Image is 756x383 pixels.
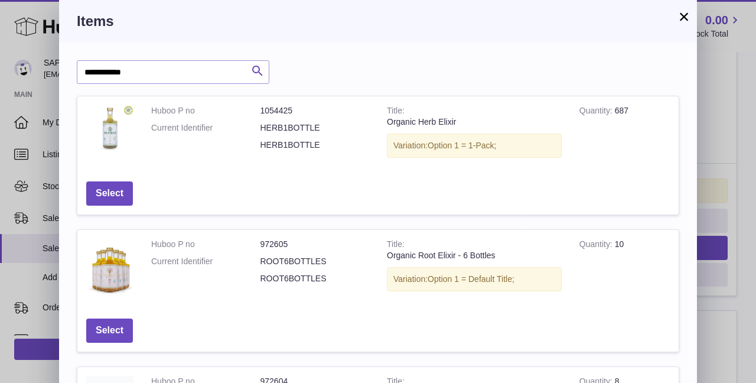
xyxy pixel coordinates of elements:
dt: Huboo P no [151,105,260,116]
dd: HERB1BOTTLE [260,139,370,151]
div: Variation: [387,267,562,291]
dd: HERB1BOTTLE [260,122,370,134]
h3: Items [77,12,679,31]
span: Option 1 = Default Title; [428,274,514,284]
dt: Huboo P no [151,239,260,250]
div: Variation: [387,134,562,158]
img: Organic Herb Elixir [86,105,133,152]
dd: ROOT6BOTTLES [260,273,370,284]
strong: Quantity [579,239,615,252]
dt: Current Identifier [151,256,260,267]
dd: 1054425 [260,105,370,116]
dt: Current Identifier [151,122,260,134]
span: Option 1 = 1-Pack; [428,141,496,150]
button: Select [86,181,133,206]
button: × [677,9,691,24]
strong: Title [387,239,405,252]
dd: ROOT6BOTTLES [260,256,370,267]
strong: Title [387,106,405,118]
strong: Quantity [579,106,615,118]
div: Organic Herb Elixir [387,116,562,128]
td: 10 [571,230,679,310]
img: Organic Root Elixir - 6 Bottles [86,239,133,298]
div: Organic Root Elixir - 6 Bottles [387,250,562,261]
dd: 972605 [260,239,370,250]
button: Select [86,319,133,343]
td: 687 [571,96,679,173]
